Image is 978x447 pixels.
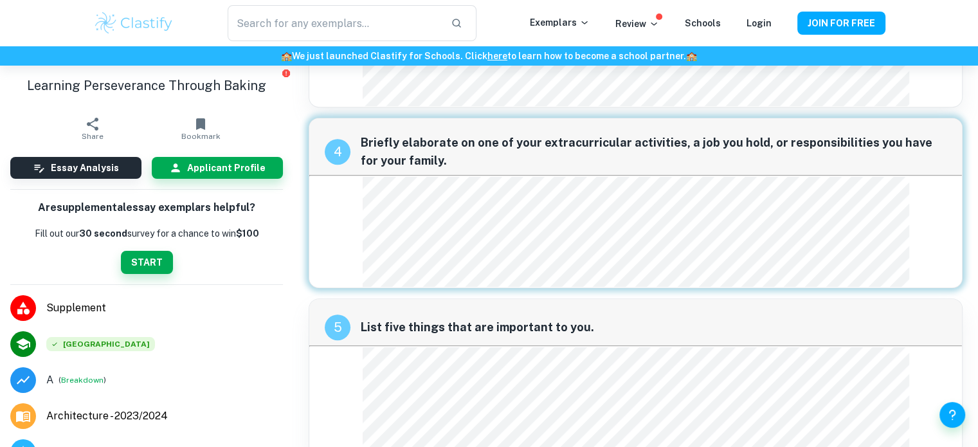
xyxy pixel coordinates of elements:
span: 🏫 [281,51,292,61]
h6: Applicant Profile [187,161,266,175]
a: Major and Application Year [46,408,178,424]
a: here [487,51,507,61]
span: 🏫 [686,51,697,61]
input: Search for any exemplars... [228,5,440,41]
span: [GEOGRAPHIC_DATA] [46,337,155,351]
button: START [121,251,173,274]
p: Grade [46,372,53,388]
div: recipe [325,315,350,340]
button: Share [39,111,147,147]
strong: $100 [236,228,259,239]
span: Architecture - 2023/2024 [46,408,168,424]
p: Exemplars [530,15,590,30]
button: Bookmark [147,111,255,147]
h6: Are supplemental essay exemplars helpful? [38,200,255,216]
div: recipe [325,139,350,165]
button: Essay Analysis [10,157,141,179]
button: Applicant Profile [152,157,283,179]
img: Clastify logo [93,10,175,36]
h6: We just launched Clastify for Schools. Click to learn how to become a school partner. [3,49,975,63]
span: Briefly elaborate on one of your extracurricular activities, a job you hold, or responsibilities ... [361,134,946,170]
button: JOIN FOR FREE [797,12,885,35]
button: Report issue [281,68,291,78]
span: Share [82,132,104,141]
p: Review [615,17,659,31]
a: Schools [685,18,721,28]
div: Accepted: Stanford University [46,337,155,351]
h1: Learning Perseverance Through Baking [10,76,283,95]
a: Login [747,18,772,28]
button: Help and Feedback [939,402,965,428]
button: Breakdown [61,374,104,386]
b: 30 second [79,228,127,239]
h6: Essay Analysis [51,161,119,175]
span: Supplement [46,300,283,316]
span: ( ) [59,374,106,386]
span: Bookmark [181,132,221,141]
p: Fill out our survey for a chance to win [35,226,259,241]
span: List five things that are important to you. [361,318,946,336]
